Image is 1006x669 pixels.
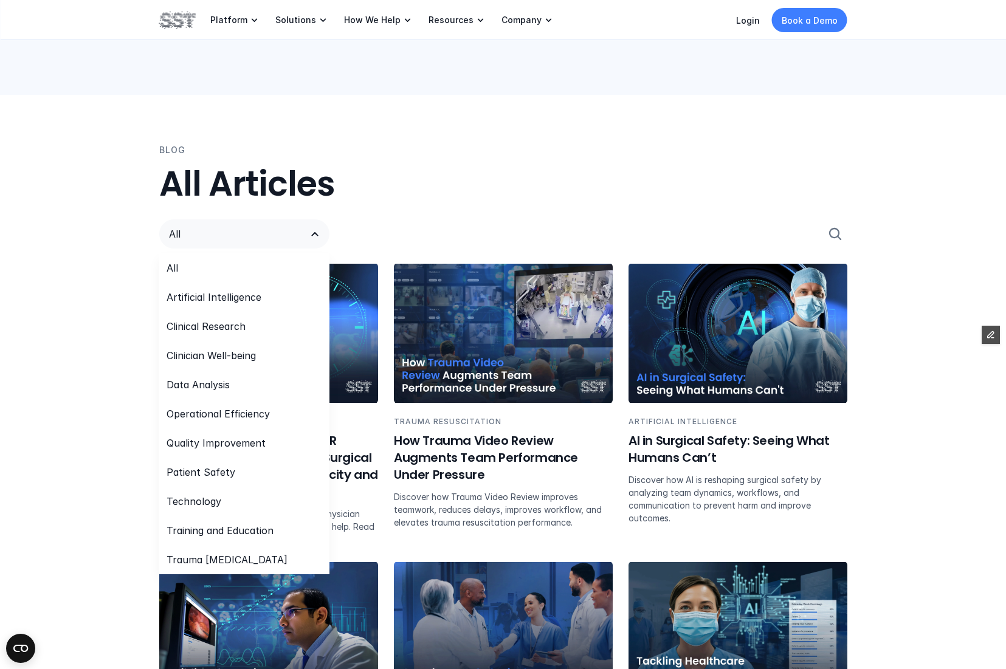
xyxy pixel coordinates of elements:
[501,15,542,26] p: Company
[629,263,847,537] a: Caucasian male doctor in scrubs looking at the camera. Surgical imagery in the background.ARTIFIC...
[429,15,474,26] p: Resources
[167,465,235,479] p: Patient Safety
[344,15,401,26] p: How We Help
[394,416,613,427] p: TRAUMA RESUSCITATION
[782,14,838,27] p: Book a Demo
[159,10,196,30] img: SST logo
[159,264,378,403] img: Nurse in scrub cap and mask. A clock in the background.
[159,507,378,546] p: Discover how OR scheduling issues fuel physician burnout and how better coordination can help. Re...
[823,222,847,246] button: Search Icon
[629,473,847,524] p: Discover how AI is reshaping surgical safety by analyzing team dynamics, workflows, and communica...
[167,523,274,538] p: Training and Education
[629,432,847,466] h6: AI in Surgical Safety: Seeing What Humans Can’t
[159,143,185,157] p: BLOG
[167,436,266,450] p: Quality Improvement
[167,552,288,567] p: Trauma [MEDICAL_DATA]
[159,263,378,546] a: Nurse in scrub cap and mask. A clock in the background.CLINICIAN WELL-BEINGPhysician Burnout and ...
[167,348,256,363] p: Clinician Well-being
[772,8,847,32] a: Book a Demo
[629,416,847,427] p: ARTIFICIAL INTELLIGENCE
[736,15,760,26] a: Login
[394,263,613,537] a: A group of trauma staff watching a video review in a classroom settingTRAUMA RESUSCITATIONHow Tra...
[159,432,378,500] h6: Physician Burnout and the OR Bottleneck: How Improving Surgical Scheduling Can Boost Capacity and...
[167,261,178,275] p: All
[629,264,847,403] img: Caucasian male doctor in scrubs looking at the camera. Surgical imagery in the background.
[6,634,35,663] button: Open CMP widget
[210,15,247,26] p: Platform
[167,407,270,421] p: Operational Efficiency
[167,290,261,304] p: Artificial Intelligence
[394,264,613,403] img: A group of trauma staff watching a video review in a classroom setting
[159,416,378,427] p: CLINICIAN WELL-BEING
[167,377,230,392] p: Data Analysis
[169,227,295,241] p: All
[982,326,1000,344] button: Edit Framer Content
[275,15,316,26] p: Solutions
[394,432,613,483] h6: How Trauma Video Review Augments Team Performance Under Pressure
[394,490,613,529] p: Discover how Trauma Video Review improves teamwork, reduces delays, improves workflow, and elevat...
[159,164,847,205] h2: All Articles
[167,319,246,334] p: Clinical Research
[167,494,221,509] p: Technology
